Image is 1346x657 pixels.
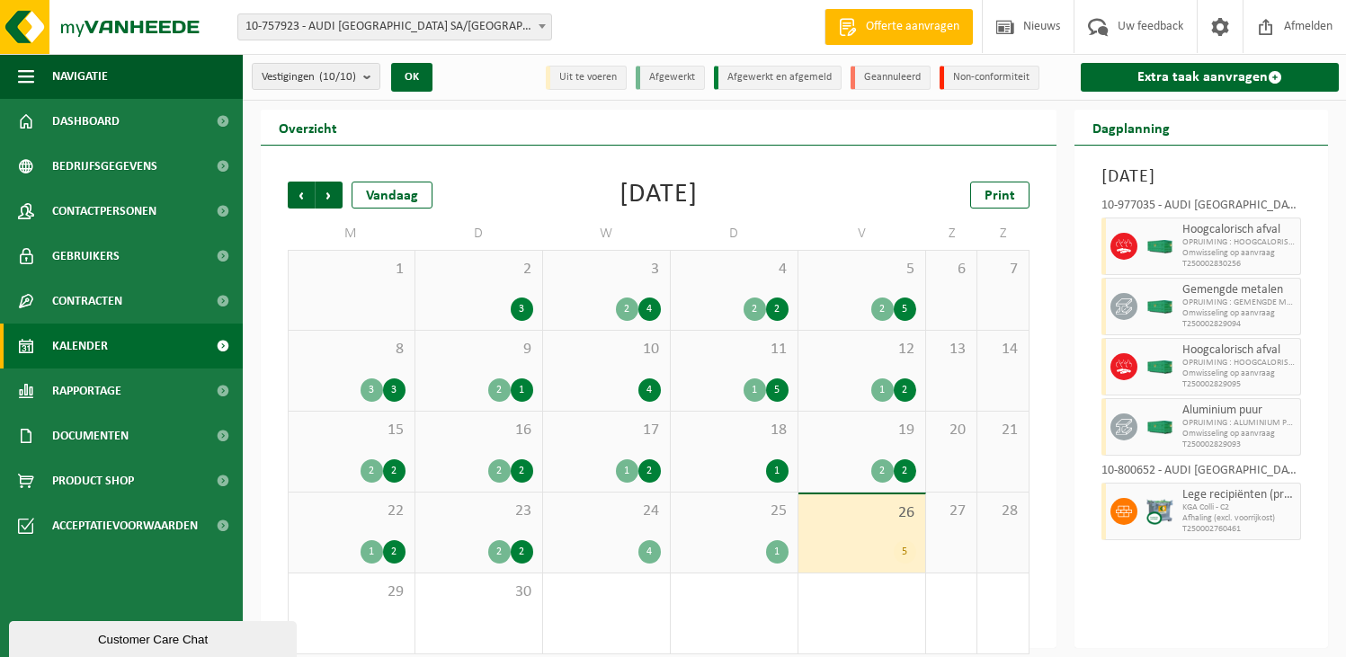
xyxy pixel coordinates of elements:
span: 18 [680,421,789,440]
div: 3 [361,378,383,402]
div: 1 [871,378,894,402]
div: 3 [511,297,533,321]
span: Volgende [316,182,343,209]
div: 2 [383,459,406,483]
div: 3 [383,378,406,402]
span: 17 [552,421,661,440]
span: KGA Colli - C2 [1182,502,1296,513]
span: 10-757923 - AUDI BRUSSELS SA/NV - VORST [238,14,551,40]
span: T250002829093 [1182,439,1296,450]
span: Hoogcalorisch afval [1182,343,1296,358]
div: 4 [638,297,661,321]
li: Uit te voeren [546,66,627,90]
span: Dashboard [52,99,120,144]
span: 5 [807,260,916,280]
span: 27 [935,502,968,521]
a: Offerte aanvragen [825,9,973,45]
div: 2 [383,540,406,564]
td: D [671,218,798,250]
span: 14 [986,340,1020,360]
span: 1 [298,260,406,280]
img: HK-XC-40-GN-00 [1146,421,1173,434]
td: V [798,218,926,250]
span: 16 [424,421,533,440]
span: 10 [552,340,661,360]
span: 8 [298,340,406,360]
span: Contactpersonen [52,189,156,234]
span: 11 [680,340,789,360]
div: [DATE] [620,182,698,209]
span: 6 [935,260,968,280]
span: 4 [680,260,789,280]
span: 25 [680,502,789,521]
span: T250002829095 [1182,379,1296,390]
td: Z [977,218,1030,250]
span: 9 [424,340,533,360]
span: 13 [935,340,968,360]
span: Vorige [288,182,315,209]
li: Afgewerkt [636,66,705,90]
div: 2 [488,459,511,483]
div: 5 [894,540,916,564]
li: Afgewerkt en afgemeld [714,66,842,90]
div: 2 [766,297,789,321]
div: 2 [488,540,511,564]
div: 2 [894,459,916,483]
span: Print [985,189,1015,203]
div: 10-800652 - AUDI [GEOGRAPHIC_DATA] SA/[GEOGRAPHIC_DATA]-AFVALPARK C2-INGANG 1 - VORST [1101,465,1301,483]
a: Print [970,182,1030,209]
td: D [415,218,543,250]
img: HK-XC-40-GN-00 [1146,300,1173,314]
span: Contracten [52,279,122,324]
span: Kalender [52,324,108,368]
span: Omwisseling op aanvraag [1182,248,1296,259]
div: 1 [361,540,383,564]
h2: Overzicht [261,110,355,145]
div: 1 [766,459,789,483]
span: Afhaling (excl. voorrijkost) [1182,513,1296,524]
span: OPRUIMING : HOOGCALORISCH AFVAL [1182,237,1296,248]
iframe: chat widget [9,617,300,657]
div: 2 [488,378,511,402]
span: 20 [935,421,968,440]
span: 24 [552,502,661,521]
span: OPRUIMING : HOOGCALORISCH AFVAL [1182,358,1296,368]
div: 2 [894,378,916,402]
div: 2 [871,297,894,321]
div: 4 [638,378,661,402]
span: Vestigingen [262,64,356,91]
li: Geannuleerd [851,66,931,90]
span: Acceptatievoorwaarden [52,503,198,548]
span: T250002830256 [1182,259,1296,270]
span: 19 [807,421,916,440]
span: Omwisseling op aanvraag [1182,429,1296,439]
img: HK-XC-40-GN-00 [1146,360,1173,374]
div: 10-977035 - AUDI [GEOGRAPHIC_DATA] SA/NV - AFVALPARK AP – OPRUIMING EOP - VORST [1101,200,1301,218]
count: (10/10) [319,71,356,83]
img: PB-AP-CU [1146,498,1173,525]
h2: Dagplanning [1074,110,1188,145]
h3: [DATE] [1101,164,1301,191]
div: 1 [616,459,638,483]
span: T250002829094 [1182,319,1296,330]
div: 1 [766,540,789,564]
span: Lege recipiënten (product) [1182,488,1296,502]
span: Omwisseling op aanvraag [1182,368,1296,379]
span: Rapportage [52,368,121,413]
div: 2 [616,297,638,321]
div: Vandaag [352,182,432,209]
li: Non-conformiteit [940,66,1039,90]
span: 23 [424,502,533,521]
span: 29 [298,582,406,602]
span: 7 [986,260,1020,280]
span: OPRUIMING : GEMENGDE METALEN [1182,297,1296,308]
td: W [543,218,671,250]
span: OPRUIMING : ALUMINIUM PUUR [1182,418,1296,429]
span: 3 [552,260,661,280]
div: 2 [744,297,766,321]
span: 28 [986,502,1020,521]
div: 5 [766,378,789,402]
span: Documenten [52,413,129,458]
div: 2 [511,459,533,483]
